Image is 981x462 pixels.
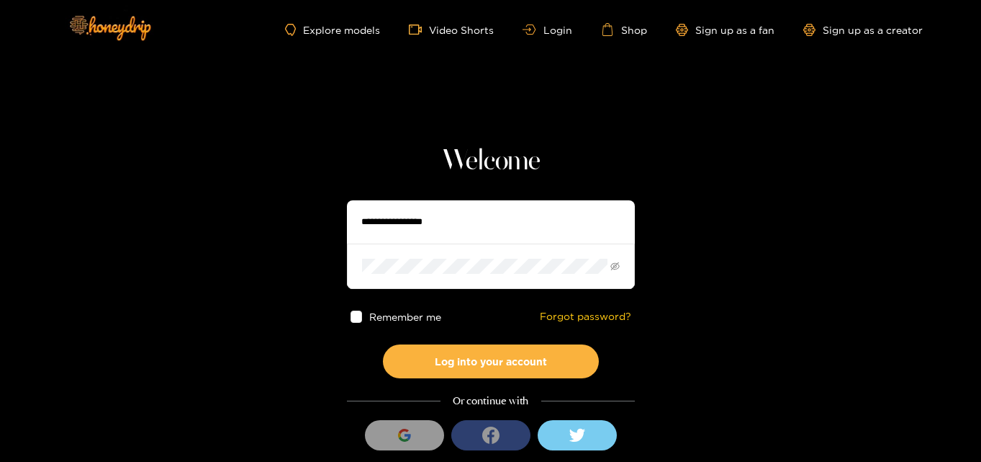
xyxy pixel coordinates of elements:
a: Shop [601,23,647,36]
span: Remember me [369,311,441,322]
a: Forgot password? [540,311,631,323]
a: Sign up as a creator [803,24,923,36]
div: Or continue with [347,393,635,409]
h1: Welcome [347,144,635,179]
button: Log into your account [383,345,599,378]
span: eye-invisible [610,262,620,271]
a: Sign up as a fan [676,24,774,36]
a: Explore models [285,24,380,36]
span: video-camera [409,23,429,36]
a: Video Shorts [409,23,494,36]
a: Login [523,25,571,35]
